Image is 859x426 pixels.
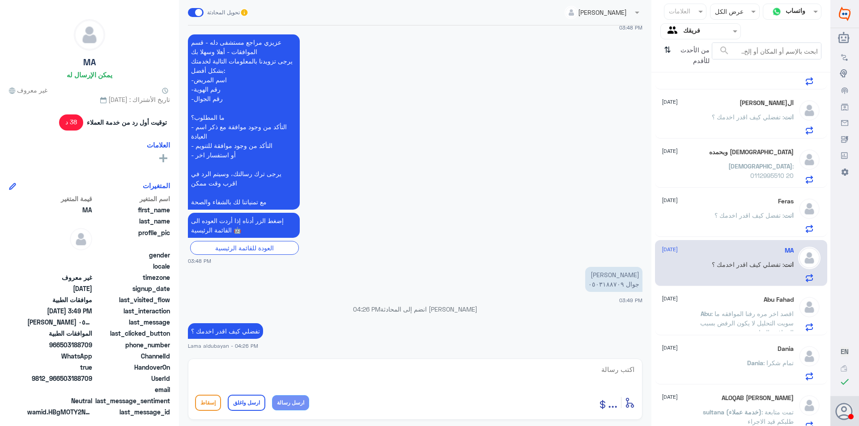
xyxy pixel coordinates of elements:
span: last_message_id [94,407,170,417]
span: [DEMOGRAPHIC_DATA] [728,162,792,170]
span: 0 [27,396,92,405]
img: defaultAdmin.png [798,296,821,318]
span: غير معروف [9,85,47,95]
img: defaultAdmin.png [798,247,821,269]
span: null [27,385,92,394]
span: last_visited_flow [94,295,170,304]
i: check [839,376,850,387]
span: EN [841,347,849,355]
span: تحويل المحادثة [207,8,240,17]
span: true [27,363,92,372]
p: 12/8/2025, 3:49 PM [585,267,642,292]
span: Abu [701,310,711,317]
span: : تفضلي كيف اقدر اخدمك ؟ [712,113,784,121]
span: sultana (خدمة عملاء) [703,408,761,416]
h5: سبحان الله وبحمده [709,148,794,156]
h5: Feras [778,198,794,205]
span: توقيت أول رد من خدمة العملاء [87,118,167,127]
span: الموافقات الطبية [27,329,92,338]
span: 38 د [59,114,84,131]
button: search [719,43,730,58]
h5: Abu Fahad [764,296,794,304]
span: 2025-08-12T12:48:09.827Z [27,284,92,293]
span: MA [27,205,92,215]
h6: المتغيرات [143,181,170,190]
span: : اقصد اخر مره رفنا الموافقه ما سويت التحليل لا يكون الرفض بسبب المرافقه السابقه [700,310,794,336]
span: انت [784,211,794,219]
img: whatsapp.png [770,5,783,18]
input: ابحث بالإسم أو المكان أو إلخ.. [712,43,821,59]
span: timezone [94,273,170,282]
button: ارسل رسالة [272,395,309,410]
i: ⇅ [664,42,671,65]
span: last_clicked_button [94,329,170,338]
span: Dania [747,359,763,367]
span: [DATE] [662,393,678,401]
span: null [27,250,92,260]
img: defaultAdmin.png [70,228,92,250]
span: ChannelId [94,351,170,361]
span: 2 [27,351,92,361]
span: HandoverOn [94,363,170,372]
span: 03:48 PM [188,257,211,265]
button: EN [841,347,849,356]
span: last_interaction [94,306,170,316]
span: قيمة المتغير [27,194,92,203]
span: : تفضل كيف اقدر اخدمك ؟ [714,211,784,219]
span: : تمام شكرا [763,359,794,367]
span: first_name [94,205,170,215]
span: last_message_sentiment [94,396,170,405]
h5: الحمدلله [740,99,794,107]
p: 12/8/2025, 4:26 PM [188,323,263,339]
span: : تفضلي كيف اقدر اخدمك ؟ [712,261,784,268]
div: العلامات [668,6,690,18]
span: [DATE] [662,344,678,352]
h5: MA [83,57,96,67]
span: [DATE] [662,147,678,155]
h5: Dania [778,345,794,353]
h6: يمكن الإرسال له [67,71,112,79]
img: defaultAdmin.png [798,394,821,417]
span: profile_pic [94,228,170,249]
span: Lama aldubayan - 04:26 PM [188,342,258,350]
span: 9812_966503188709 [27,374,92,383]
span: اسم المتغير [94,194,170,203]
span: انت [784,261,794,268]
h5: MA [785,247,794,254]
span: تاريخ الأشتراك : [DATE] [9,95,170,104]
span: [DATE] [662,295,678,303]
p: 12/8/2025, 3:48 PM [188,34,300,210]
span: [DATE] [662,245,678,253]
span: موافقات الطبية [27,295,92,304]
img: defaultAdmin.png [74,20,105,50]
h5: ABU HAITHAM ALOQAB [722,394,794,402]
img: defaultAdmin.png [798,198,821,220]
span: signup_date [94,284,170,293]
span: 04:26 PM [353,305,380,313]
span: انت [784,113,794,121]
p: [PERSON_NAME] انضم إلى المحادثة [188,304,642,314]
span: ... [608,394,617,410]
button: إسقاط [195,395,221,411]
span: last_message [94,317,170,327]
img: defaultAdmin.png [798,99,821,122]
span: last_name [94,216,170,226]
h6: العلامات [147,141,170,149]
button: الصورة الشخصية [836,403,853,420]
span: [DATE] [662,98,678,106]
span: 03:49 PM [619,297,642,303]
span: غير معروف [27,273,92,282]
span: null [27,262,92,271]
span: مها أمين فطاني جوال ٠٥٠٣١٨٨٧٠٩ [27,317,92,327]
span: email [94,385,170,394]
span: wamid.HBgMOTY2NTAzMTg4NzA5FQIAEhgUM0FCRTYwNENENzIwRkQyM0Y1RDkA [27,407,92,417]
button: ... [608,392,617,413]
p: 12/8/2025, 3:48 PM [188,213,300,238]
span: 966503188709 [27,340,92,350]
span: locale [94,262,170,271]
span: UserId [94,374,170,383]
button: ارسل واغلق [228,395,265,411]
span: 2025-08-12T12:49:54.822Z [27,306,92,316]
span: search [719,45,730,56]
img: defaultAdmin.png [798,148,821,171]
